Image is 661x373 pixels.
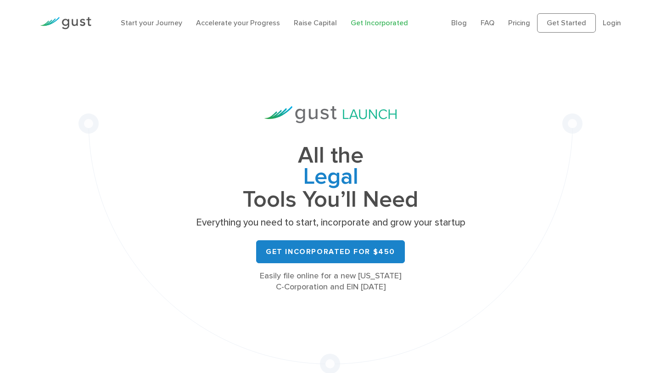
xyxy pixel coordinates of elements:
img: Gust Launch Logo [264,106,397,123]
a: Login [603,18,621,27]
a: Pricing [508,18,530,27]
a: Accelerate your Progress [196,18,280,27]
p: Everything you need to start, incorporate and grow your startup [193,216,468,229]
h1: All the Tools You’ll Need [193,145,468,210]
a: Get Incorporated [351,18,408,27]
a: Blog [451,18,467,27]
div: Easily file online for a new [US_STATE] C-Corporation and EIN [DATE] [193,271,468,293]
img: Gust Logo [40,17,91,29]
a: Start your Journey [121,18,182,27]
span: Legal [193,166,468,189]
a: FAQ [481,18,494,27]
a: Get Incorporated for $450 [256,240,405,263]
a: Raise Capital [294,18,337,27]
a: Get Started [537,13,596,33]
